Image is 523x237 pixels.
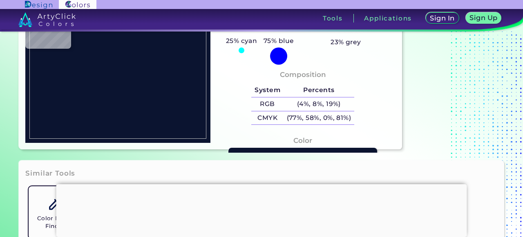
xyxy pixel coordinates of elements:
[431,15,454,21] h5: Sign In
[284,97,354,111] h5: (4%, 8%, 19%)
[427,13,458,23] a: Sign In
[280,69,326,81] h4: Composition
[364,15,412,21] h3: Applications
[284,111,354,125] h5: (77%, 58%, 0%, 81%)
[25,1,52,9] img: ArtyClick Design logo
[467,13,500,23] a: Sign Up
[18,12,76,27] img: logo_artyclick_colors_white.svg
[251,97,283,111] h5: RGB
[48,196,62,211] img: icon_color_name_finder.svg
[284,84,354,97] h5: Percents
[251,111,283,125] h5: CMYK
[260,36,297,46] h5: 75% blue
[223,36,260,46] h5: 25% cyan
[293,135,312,147] h4: Color
[471,15,496,21] h5: Sign Up
[323,15,343,21] h3: Tools
[331,37,361,47] h5: 23% grey
[29,7,206,138] img: 4bc66bb6-077e-4475-8b6c-edbb05a6c343
[251,84,283,97] h5: System
[32,214,78,230] h5: Color Name Finder
[56,184,467,235] iframe: Advertisement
